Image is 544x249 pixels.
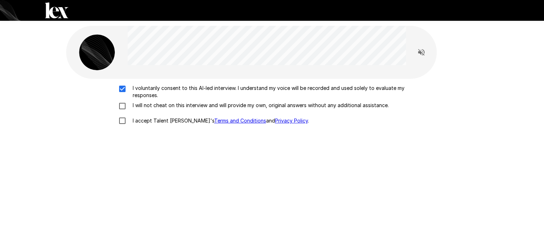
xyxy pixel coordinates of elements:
[414,45,428,59] button: Read questions aloud
[214,118,266,124] a: Terms and Conditions
[130,85,430,99] p: I voluntarily consent to this AI-led interview. I understand my voice will be recorded and used s...
[275,118,308,124] a: Privacy Policy
[130,117,309,124] p: I accept Talent [PERSON_NAME]'s and .
[79,34,115,70] img: lex_avatar2.png
[130,102,389,109] p: I will not cheat on this interview and will provide my own, original answers without any addition...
